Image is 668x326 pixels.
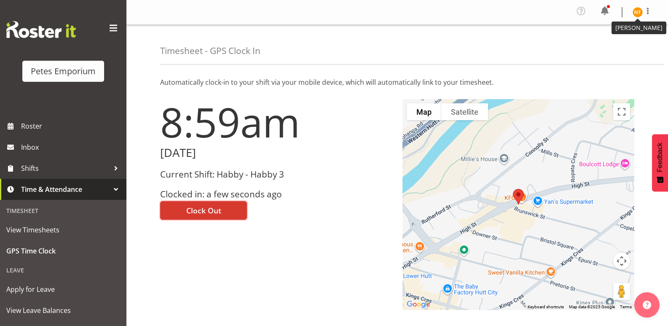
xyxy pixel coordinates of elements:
span: Apply for Leave [6,283,120,296]
h4: Timesheet - GPS Clock In [160,46,260,56]
button: Show satellite imagery [441,103,488,120]
span: Shifts [21,162,110,175]
img: Rosterit website logo [6,21,76,38]
span: Roster [21,120,122,132]
div: Leave [2,261,124,279]
button: Feedback - Show survey [652,134,668,191]
a: GPS Time Clock [2,240,124,261]
img: Google [405,299,432,310]
span: Time & Attendance [21,183,110,196]
button: Clock Out [160,201,247,220]
h1: 8:59am [160,99,392,145]
div: Timesheet [2,202,124,219]
img: nicole-thomson8388.jpg [633,7,643,17]
span: Map data ©2025 Google [569,304,615,309]
button: Show street map [407,103,441,120]
img: help-xxl-2.png [643,301,651,309]
div: Petes Emporium [31,65,96,78]
a: Terms (opens in new tab) [620,304,632,309]
span: View Timesheets [6,224,120,236]
p: Automatically clock-in to your shift via your mobile device, which will automatically link to you... [160,77,634,87]
span: Inbox [21,141,122,154]
span: View Leave Balances [6,304,120,317]
span: Feedback [656,143,664,172]
h3: Clocked in: a few seconds ago [160,189,392,199]
a: View Timesheets [2,219,124,240]
span: Clock Out [186,205,221,216]
button: Drag Pegman onto the map to open Street View [613,283,630,300]
button: Toggle fullscreen view [613,103,630,120]
h3: Current Shift: Habby - Habby 3 [160,170,392,179]
button: Keyboard shortcuts [528,304,564,310]
a: View Leave Balances [2,300,124,321]
h2: [DATE] [160,146,392,159]
a: Open this area in Google Maps (opens a new window) [405,299,432,310]
span: GPS Time Clock [6,245,120,257]
a: Apply for Leave [2,279,124,300]
button: Map camera controls [613,253,630,269]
